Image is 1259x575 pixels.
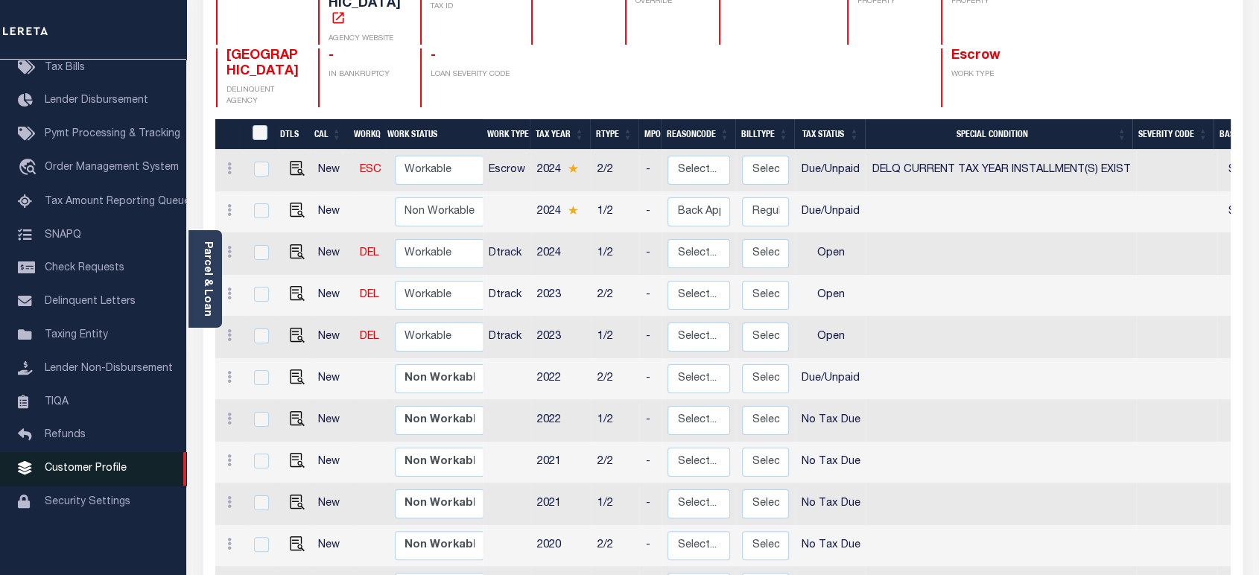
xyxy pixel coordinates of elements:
td: No Tax Due [795,400,866,442]
td: New [312,400,354,442]
td: Open [795,275,866,317]
span: Refunds [45,430,86,440]
p: AGENCY WEBSITE [329,34,402,45]
th: CAL: activate to sort column ascending [308,119,348,150]
a: Parcel & Loan [202,241,212,317]
td: - [639,483,662,525]
span: Lender Disbursement [45,95,148,106]
span: Security Settings [45,497,130,507]
td: 2021 [530,483,591,525]
p: IN BANKRUPTCY [329,69,402,80]
td: Dtrack [482,275,530,317]
td: Due/Unpaid [795,358,866,400]
td: 2021 [530,442,591,483]
td: - [639,233,662,275]
td: 2022 [530,358,591,400]
td: 2023 [530,275,591,317]
td: New [312,317,354,358]
td: New [312,525,354,567]
span: Check Requests [45,263,124,273]
td: New [312,233,354,275]
td: Open [795,317,866,358]
td: Escrow [482,150,530,191]
th: RType: activate to sort column ascending [590,119,638,150]
td: 1/2 [591,400,639,442]
td: New [312,191,354,233]
span: Customer Profile [45,463,127,474]
td: New [312,358,354,400]
td: 2/2 [591,358,639,400]
td: Due/Unpaid [795,191,866,233]
td: 1/2 [591,233,639,275]
th: &nbsp;&nbsp;&nbsp;&nbsp;&nbsp;&nbsp;&nbsp;&nbsp;&nbsp;&nbsp; [215,119,244,150]
span: Tax Bills [45,63,85,73]
a: DEL [360,331,379,342]
td: - [639,400,662,442]
td: 2024 [530,150,591,191]
p: TAX ID [431,1,513,13]
th: DTLS [274,119,308,150]
span: Delinquent Letters [45,296,136,307]
span: Escrow [951,49,1000,63]
td: 2/2 [591,525,639,567]
img: Star.svg [568,206,578,215]
td: New [312,275,354,317]
td: No Tax Due [795,442,866,483]
td: 1/2 [591,317,639,358]
img: Star.svg [568,164,578,174]
td: Dtrack [482,233,530,275]
th: Tax Status: activate to sort column ascending [794,119,865,150]
span: Order Management System [45,162,179,173]
th: Work Status [381,119,483,150]
th: BillType: activate to sort column ascending [735,119,794,150]
p: DELINQUENT AGENCY [226,85,300,107]
span: Pymt Processing & Tracking [45,129,180,139]
td: 2/2 [591,150,639,191]
td: - [639,317,662,358]
td: 1/2 [591,483,639,525]
td: New [312,150,354,191]
td: 2024 [530,233,591,275]
a: DEL [360,290,379,300]
span: Lender Non-Disbursement [45,363,173,374]
td: - [639,442,662,483]
span: TIQA [45,396,69,407]
th: Special Condition: activate to sort column ascending [865,119,1132,150]
th: &nbsp; [244,119,274,150]
td: - [639,358,662,400]
td: 2/2 [591,275,639,317]
td: No Tax Due [795,483,866,525]
td: Dtrack [482,317,530,358]
span: - [431,49,436,63]
p: LOAN SEVERITY CODE [431,69,513,80]
span: [GEOGRAPHIC_DATA] [226,49,299,79]
td: New [312,442,354,483]
span: - [329,49,334,63]
span: Tax Amount Reporting Queue [45,197,190,207]
th: WorkQ [348,119,381,150]
td: 1/2 [591,191,639,233]
th: MPO [638,119,661,150]
th: Work Type [481,119,530,150]
td: 2022 [530,400,591,442]
td: - [639,150,662,191]
span: Taxing Entity [45,330,108,340]
td: Due/Unpaid [795,150,866,191]
span: SNAPQ [45,229,81,240]
th: Tax Year: activate to sort column ascending [530,119,590,150]
td: 2020 [530,525,591,567]
td: New [312,483,354,525]
p: WORK TYPE [951,69,1025,80]
td: 2/2 [591,442,639,483]
th: Severity Code: activate to sort column ascending [1132,119,1214,150]
td: 2023 [530,317,591,358]
a: DEL [360,248,379,258]
td: 2024 [530,191,591,233]
td: Open [795,233,866,275]
i: travel_explore [18,159,42,178]
td: - [639,525,662,567]
th: ReasonCode: activate to sort column ascending [661,119,735,150]
td: - [639,275,662,317]
a: ESC [360,165,381,175]
td: - [639,191,662,233]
